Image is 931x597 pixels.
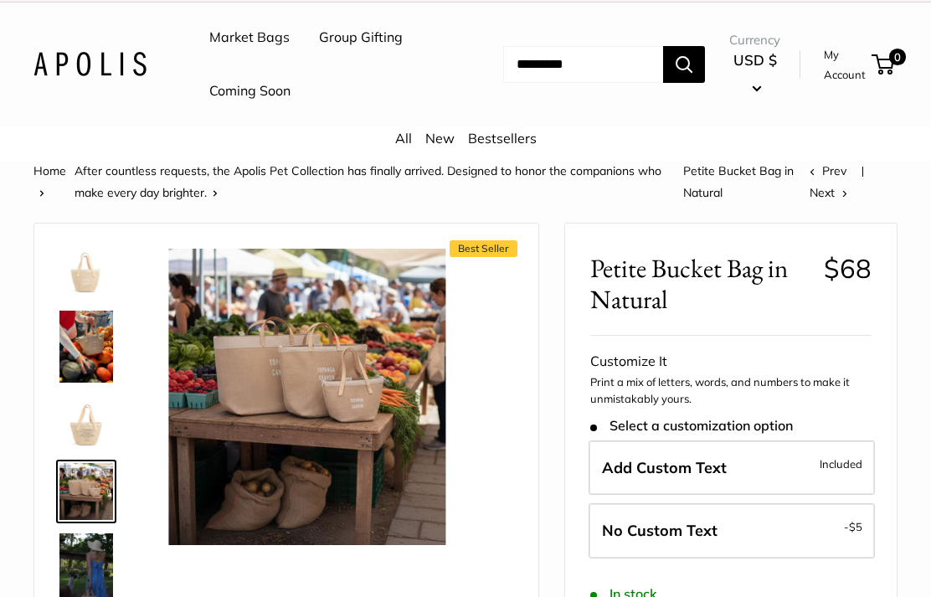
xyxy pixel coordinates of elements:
a: After countless requests, the Apolis Pet Collection has finally arrived. Designed to honor the co... [75,163,661,200]
a: Bestsellers [468,130,537,147]
span: $5 [849,520,862,533]
input: Search... [503,46,663,83]
img: Petite Bucket Bag in Natural [168,249,445,545]
button: Search [663,46,705,83]
span: Included [820,454,862,474]
span: Currency [729,28,780,52]
span: Petite Bucket Bag in Natural [683,163,794,200]
a: Next [810,185,847,200]
a: Market Bags [209,25,290,50]
a: My Account [824,44,866,85]
a: Prev [810,163,846,178]
span: Best Seller [450,240,517,257]
img: Petite Bucket Bag in Natural [59,244,113,297]
a: 0 [873,54,894,75]
span: USD $ [733,51,777,69]
span: $68 [824,252,872,285]
a: Home [33,163,66,178]
div: Customize It [590,349,872,374]
img: Petite Bucket Bag in Natural [59,311,113,383]
p: Print a mix of letters, words, and numbers to make it unmistakably yours. [590,374,872,407]
a: Petite Bucket Bag in Natural [56,393,116,453]
span: Select a customization option [590,418,792,434]
iframe: Sign Up via Text for Offers [13,533,179,584]
a: All [395,130,412,147]
nav: Breadcrumb [33,160,810,203]
img: Petite Bucket Bag in Natural [59,396,113,450]
a: New [425,130,455,147]
img: Petite Bucket Bag in Natural [59,463,113,520]
label: Add Custom Text [589,440,875,496]
span: Add Custom Text [602,458,727,477]
img: Apolis [33,52,147,76]
button: USD $ [729,47,780,100]
a: Petite Bucket Bag in Natural [56,240,116,301]
a: Petite Bucket Bag in Natural [56,307,116,386]
span: - [844,517,862,537]
a: Petite Bucket Bag in Natural [56,460,116,523]
span: 0 [889,49,906,65]
a: Coming Soon [209,79,291,104]
span: Petite Bucket Bag in Natural [590,253,810,315]
label: Leave Blank [589,503,875,558]
a: Group Gifting [319,25,403,50]
span: No Custom Text [602,521,718,540]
